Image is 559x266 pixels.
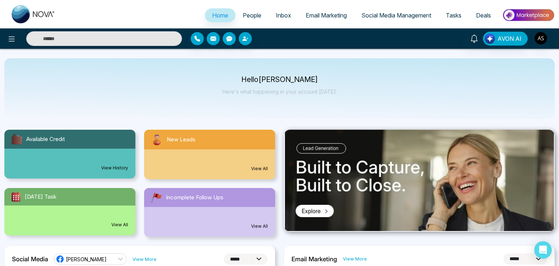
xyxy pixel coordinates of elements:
[140,130,279,179] a: New LeadsView All
[361,12,431,19] span: Social Media Management
[12,255,48,263] h2: Social Media
[502,7,555,23] img: Market-place.gif
[439,8,469,22] a: Tasks
[212,12,228,19] span: Home
[10,191,22,203] img: todayTask.svg
[306,12,347,19] span: Email Marketing
[285,130,554,231] img: .
[66,256,107,263] span: [PERSON_NAME]
[251,223,268,230] a: View All
[292,255,337,263] h2: Email Marketing
[476,12,491,19] span: Deals
[276,12,291,19] span: Inbox
[205,8,235,22] a: Home
[222,89,337,95] p: Here's what happening in your account [DATE].
[25,193,56,201] span: [DATE] Task
[167,136,195,144] span: New Leads
[497,34,522,43] span: AVON AI
[269,8,298,22] a: Inbox
[469,8,498,22] a: Deals
[26,135,65,144] span: Available Credit
[483,32,528,46] button: AVON AI
[534,241,552,259] div: Open Intercom Messenger
[12,5,55,23] img: Nova CRM Logo
[10,133,23,146] img: availableCredit.svg
[222,77,337,83] p: Hello [PERSON_NAME]
[251,165,268,172] a: View All
[235,8,269,22] a: People
[535,32,547,44] img: User Avatar
[111,222,128,228] a: View All
[101,165,128,171] a: View History
[446,12,461,19] span: Tasks
[166,193,223,202] span: Incomplete Follow Ups
[485,34,495,44] img: Lead Flow
[140,188,279,237] a: Incomplete Follow UpsView All
[243,12,261,19] span: People
[132,256,156,263] a: View More
[354,8,439,22] a: Social Media Management
[150,133,164,146] img: newLeads.svg
[298,8,354,22] a: Email Marketing
[150,191,163,204] img: followUps.svg
[343,255,367,262] a: View More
